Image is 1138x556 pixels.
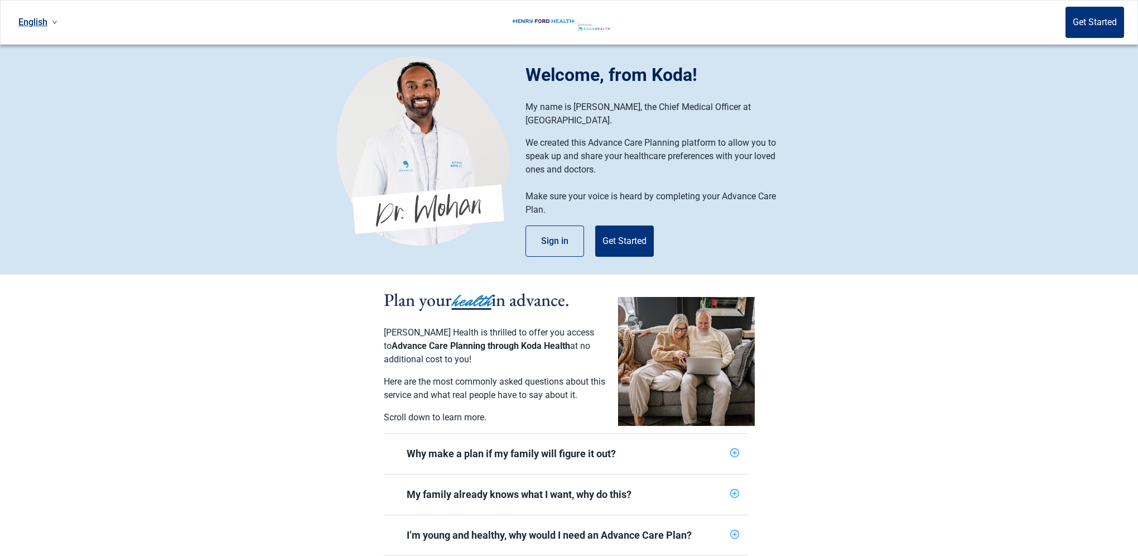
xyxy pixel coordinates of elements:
button: Sign in [525,226,584,257]
img: Couple planning their healthcare together [618,297,755,426]
div: My family already knows what I want, why do this? [384,474,748,515]
div: Why make a plan if my family will figure it out? [407,447,726,461]
div: I’m young and healthy, why would I need an Advance Care Plan? [384,515,748,555]
span: Advance Care Planning through Koda Health [392,341,570,351]
img: Koda Health [336,56,510,246]
span: health [452,289,491,313]
div: I’m young and healthy, why would I need an Advance Care Plan? [407,529,726,542]
p: Scroll down to learn more. [384,411,607,424]
img: Koda Health [507,13,620,31]
button: Get Started [595,226,654,257]
span: [PERSON_NAME] Health is thrilled to offer you access to [384,327,594,351]
span: in advance. [491,288,570,311]
h1: Welcome, from Koda! [525,61,802,88]
p: We created this Advance Care Planning platform to allow you to speak up and share your healthcare... [525,136,790,176]
button: Get Started [1065,7,1124,38]
div: My family already knows what I want, why do this? [407,488,726,501]
p: Here are the most commonly asked questions about this service and what real people have to say ab... [384,375,607,402]
span: Plan your [384,288,452,311]
a: Current language: English [14,13,62,31]
span: down [52,20,57,25]
div: Why make a plan if my family will figure it out? [384,434,748,474]
span: plus-circle [730,530,739,539]
p: My name is [PERSON_NAME], the Chief Medical Officer at [GEOGRAPHIC_DATA]. [525,100,790,127]
span: plus-circle [730,489,739,498]
p: Make sure your voice is heard by completing your Advance Care Plan. [525,190,790,217]
span: plus-circle [730,448,739,457]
